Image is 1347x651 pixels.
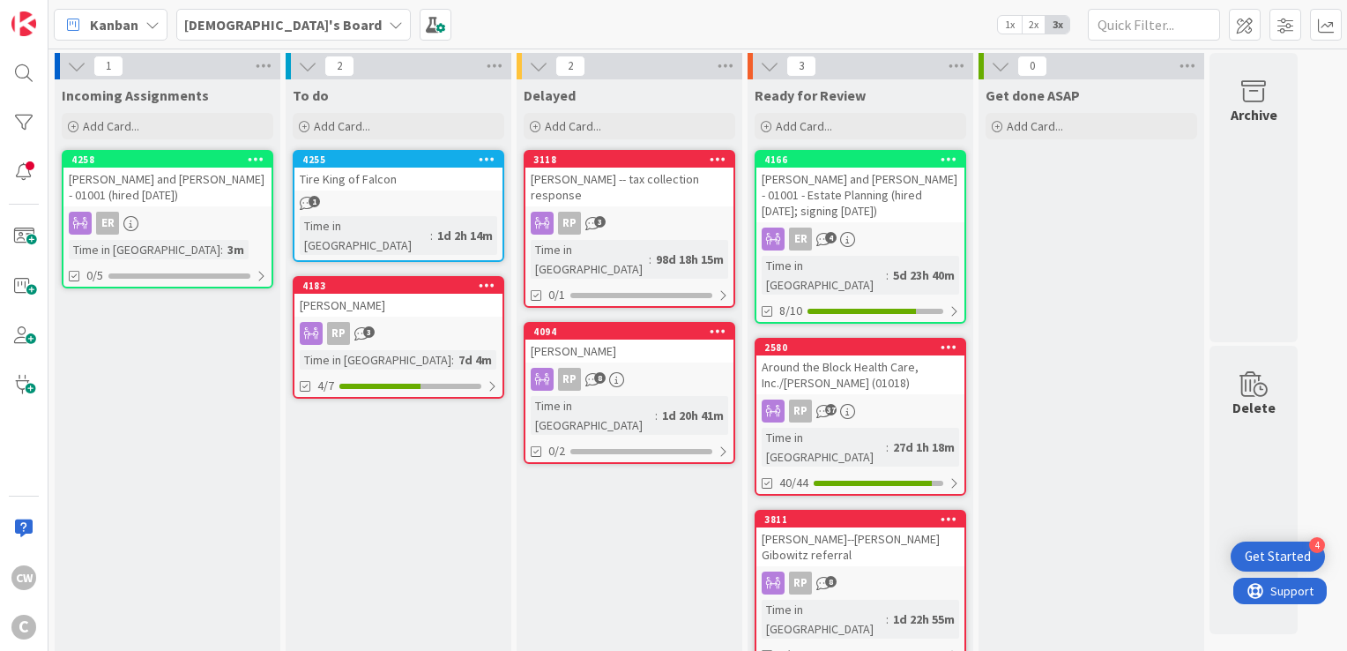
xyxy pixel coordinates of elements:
span: Ready for Review [755,86,866,104]
span: : [649,250,651,269]
div: [PERSON_NAME]--[PERSON_NAME] Gibowitz referral [756,528,964,566]
span: Add Card... [545,118,601,134]
div: Time in [GEOGRAPHIC_DATA] [531,396,655,435]
div: RP [294,322,502,345]
span: 4/7 [317,377,334,395]
div: Time in [GEOGRAPHIC_DATA] [531,240,649,279]
div: 3118 [533,153,733,166]
div: 4094 [525,324,733,340]
span: Get done ASAP [986,86,1080,104]
span: : [220,240,223,259]
div: Time in [GEOGRAPHIC_DATA] [69,240,220,259]
div: 4258 [71,153,272,166]
div: [PERSON_NAME] -- tax collection response [525,168,733,206]
div: 3811[PERSON_NAME]--[PERSON_NAME] Gibowitz referral [756,512,964,566]
span: 3 [594,216,606,228]
span: 3 [786,56,816,77]
div: RP [789,400,812,423]
div: 1d 20h 41m [658,406,728,425]
div: 4258 [63,152,272,168]
span: 0/5 [86,266,103,285]
div: RP [756,400,964,423]
span: 3x [1046,16,1069,34]
span: Kanban [90,14,138,35]
div: RP [525,212,733,235]
div: ER [789,228,812,251]
div: 4166 [764,153,964,166]
div: RP [789,572,812,595]
span: 8 [594,372,606,384]
div: 4183[PERSON_NAME] [294,278,502,317]
span: 2x [1022,16,1046,34]
div: 4166[PERSON_NAME] and [PERSON_NAME] - 01001 - Estate Planning (hired [DATE]; signing [DATE]) [756,152,964,222]
div: 4183 [302,280,502,292]
div: 4094[PERSON_NAME] [525,324,733,363]
div: RP [558,368,581,391]
div: Time in [GEOGRAPHIC_DATA] [762,428,886,467]
div: 1d 22h 55m [889,610,959,629]
span: 3 [363,326,375,338]
div: 4255 [294,152,502,168]
input: Quick Filter... [1088,9,1220,41]
div: [PERSON_NAME] [294,294,502,317]
span: : [451,350,454,370]
div: 4 [1309,537,1325,553]
span: 0/2 [548,442,565,460]
div: Around the Block Health Care, Inc./[PERSON_NAME] (01018) [756,355,964,394]
div: RP [525,368,733,391]
div: 4255Tire King of Falcon [294,152,502,191]
span: Add Card... [776,118,832,134]
span: 37 [825,404,837,415]
div: 4183 [294,278,502,294]
span: 4 [825,232,837,243]
div: 4166 [756,152,964,168]
div: [PERSON_NAME] and [PERSON_NAME] - 01001 - Estate Planning (hired [DATE]; signing [DATE]) [756,168,964,222]
span: Incoming Assignments [62,86,209,104]
div: 3118[PERSON_NAME] -- tax collection response [525,152,733,206]
span: Support [37,3,80,24]
div: 3811 [756,512,964,528]
span: 2 [324,56,354,77]
div: 4094 [533,325,733,338]
span: To do [293,86,329,104]
span: Add Card... [1007,118,1063,134]
div: Tire King of Falcon [294,168,502,191]
div: 27d 1h 18m [889,438,959,457]
div: C [11,615,36,640]
div: ER [63,212,272,235]
span: : [886,266,889,285]
span: 40/44 [779,474,808,492]
span: 1 [93,56,123,77]
img: Visit kanbanzone.com [11,11,36,36]
span: : [886,610,889,629]
div: Time in [GEOGRAPHIC_DATA] [762,256,886,295]
span: Add Card... [314,118,370,134]
div: Time in [GEOGRAPHIC_DATA] [762,600,886,639]
div: 4255 [302,153,502,166]
span: 1 [309,196,320,207]
div: Open Get Started checklist, remaining modules: 4 [1231,542,1325,572]
div: 98d 18h 15m [651,250,728,269]
span: 8 [825,576,837,587]
div: RP [558,212,581,235]
span: 0 [1017,56,1047,77]
span: : [886,438,889,457]
span: Add Card... [83,118,139,134]
div: 3811 [764,513,964,526]
div: RP [756,572,964,595]
b: [DEMOGRAPHIC_DATA]'s Board [184,16,382,34]
span: 2 [555,56,585,77]
div: ER [96,212,119,235]
div: Delete [1232,397,1276,418]
span: 0/1 [548,286,565,304]
div: Time in [GEOGRAPHIC_DATA] [300,350,451,370]
span: : [655,406,658,425]
div: 4258[PERSON_NAME] and [PERSON_NAME] - 01001 (hired [DATE]) [63,152,272,206]
div: Time in [GEOGRAPHIC_DATA] [300,216,430,255]
div: ER [756,228,964,251]
div: 7d 4m [454,350,496,370]
div: 2580Around the Block Health Care, Inc./[PERSON_NAME] (01018) [756,340,964,394]
span: Delayed [524,86,576,104]
div: 1d 2h 14m [433,226,497,245]
div: 3m [223,240,249,259]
